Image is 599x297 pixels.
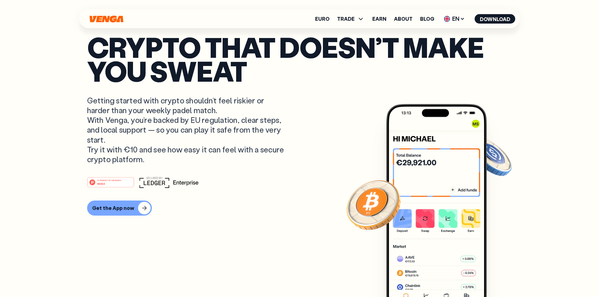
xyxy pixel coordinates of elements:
button: Get the App now [87,201,152,216]
img: USDC coin [468,134,513,179]
a: Blog [420,16,434,21]
span: TRADE [337,16,355,21]
tspan: Web3 [97,182,105,185]
svg: Home [89,15,124,23]
span: TRADE [337,15,365,23]
span: EN [442,14,467,24]
a: Earn [372,16,386,21]
img: flag-uk [444,16,450,22]
tspan: #1 PRODUCT OF THE MONTH [97,179,121,181]
p: Crypto that doesn’t make you sweat [87,35,512,83]
a: Euro [315,16,330,21]
p: Getting started with crypto shouldn’t feel riskier or harder than your weekly padel match. With V... [87,96,286,164]
button: Download [475,14,515,24]
a: #1 PRODUCT OF THE MONTHWeb3 [87,181,134,189]
img: Bitcoin [345,176,402,233]
a: Get the App now [87,201,512,216]
div: Get the App now [92,205,134,211]
a: About [394,16,413,21]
